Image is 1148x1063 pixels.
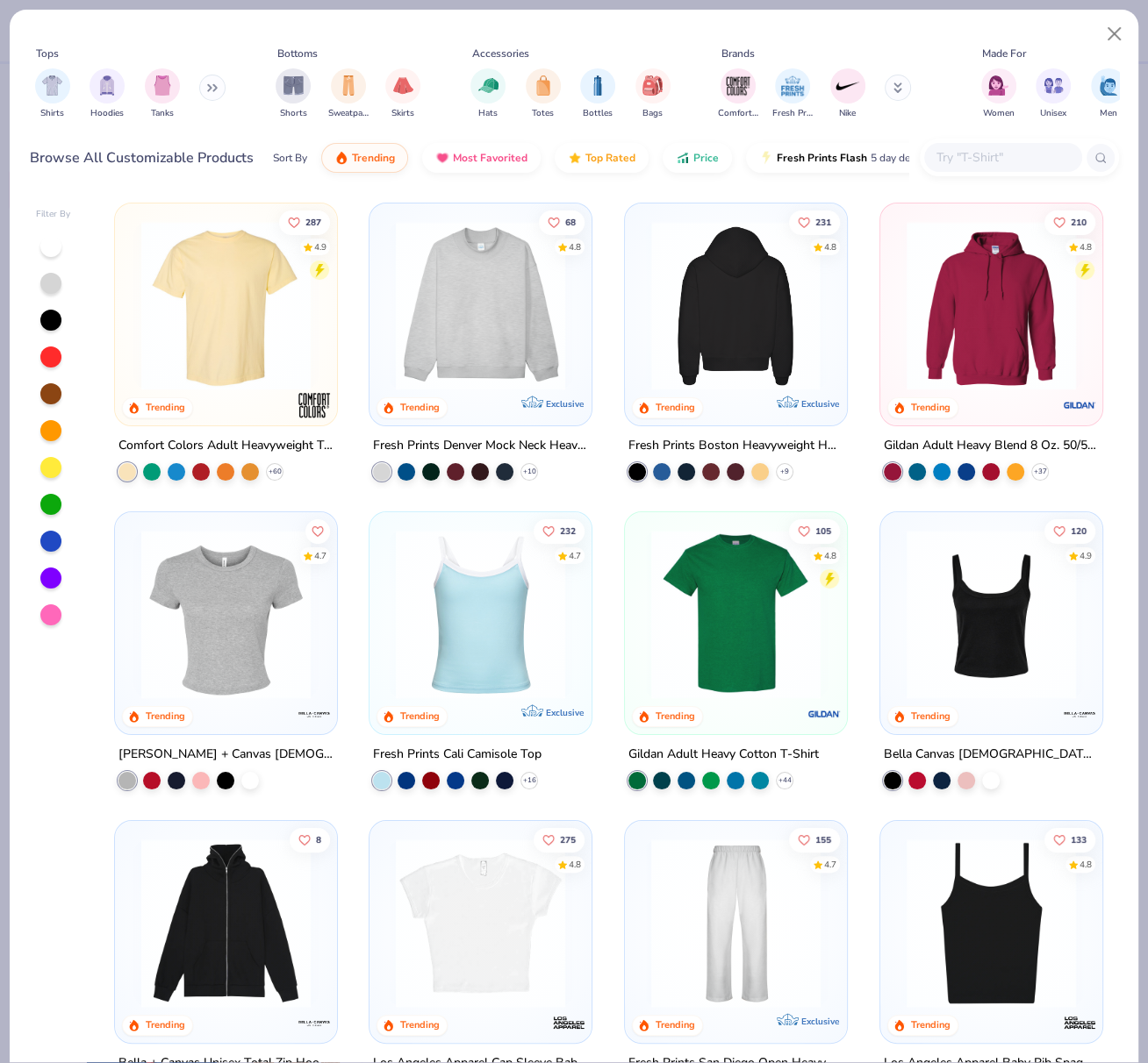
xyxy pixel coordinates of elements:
[983,107,1015,120] span: Women
[387,838,574,1007] img: b0603986-75a5-419a-97bc-283c66fe3a23
[1099,75,1118,96] img: Men Image
[319,221,506,390] img: e55d29c3-c55d-459c-bfd9-9b1c499ab3c6
[570,240,582,253] div: 4.8
[385,68,420,120] div: filter for Skirts
[36,208,71,221] div: Filter By
[815,526,831,535] span: 105
[153,75,172,96] img: Tanks Image
[145,68,180,120] button: filter button
[42,75,62,96] img: Shirts Image
[561,835,577,844] span: 275
[988,75,1008,96] img: Women Image
[321,143,408,173] button: Trending
[884,435,1099,457] div: Gildan Adult Heavy Blend 8 Oz. 50/50 Hooded Sweatshirt
[718,68,758,120] div: filter for Comfort Colors
[555,143,649,173] button: Top Rated
[718,68,758,120] button: filter button
[373,435,588,457] div: Fresh Prints Denver Mock Neck Heavyweight Sweatshirt
[97,75,117,96] img: Hoodies Image
[276,68,311,120] button: filter button
[693,151,719,165] span: Price
[1100,107,1117,120] span: Men
[1071,835,1087,844] span: 133
[777,151,867,165] span: Fresh Prints Flash
[534,75,553,96] img: Totes Image
[1062,696,1097,731] img: Bella + Canvas logo
[642,107,663,120] span: Bags
[280,107,307,120] span: Shorts
[391,107,414,120] span: Skirts
[526,68,561,120] button: filter button
[387,221,574,390] img: f5d85501-0dbb-4ee4-b115-c08fa3845d83
[642,75,662,96] img: Bags Image
[585,151,635,165] span: Top Rated
[1080,858,1092,871] div: 4.8
[352,151,395,165] span: Trending
[824,240,836,253] div: 4.8
[898,838,1085,1007] img: cbf11e79-2adf-4c6b-b19e-3da42613dd1b
[526,68,561,120] div: filter for Totes
[540,210,585,234] button: Like
[339,75,358,96] img: Sweatpants Image
[839,107,856,120] span: Nike
[90,107,124,120] span: Hoodies
[561,526,577,535] span: 232
[296,1004,331,1039] img: Bella + Canvas logo
[642,530,829,699] img: db319196-8705-402d-8b46-62aaa07ed94f
[283,75,304,96] img: Shorts Image
[570,549,582,562] div: 4.7
[373,743,542,765] div: Fresh Prints Cali Camisole Top
[453,151,527,165] span: Most Favorited
[801,1015,839,1026] span: Exclusive
[296,388,331,423] img: Comfort Colors logo
[746,143,949,173] button: Fresh Prints Flash5 day delivery
[935,147,1070,168] input: Try "T-Shirt"
[824,858,836,871] div: 4.7
[90,68,125,120] div: filter for Hoodies
[789,210,840,234] button: Like
[1044,518,1095,543] button: Like
[90,68,125,120] button: filter button
[334,151,348,165] img: trending.gif
[807,696,842,731] img: Gildan logo
[721,46,755,61] div: Brands
[580,68,615,120] div: filter for Bottles
[898,530,1085,699] img: 8af284bf-0d00-45ea-9003-ce4b9a3194ad
[551,1004,586,1039] img: Los Angeles Apparel logo
[815,218,831,226] span: 231
[290,827,330,852] button: Like
[40,107,64,120] span: Shirts
[628,435,843,457] div: Fresh Prints Boston Heavyweight Hoodie
[1044,75,1064,96] img: Unisex Image
[535,827,585,852] button: Like
[824,549,836,562] div: 4.8
[1040,107,1066,120] span: Unisex
[393,75,413,96] img: Skirts Image
[566,218,577,226] span: 68
[316,835,321,844] span: 8
[36,46,59,61] div: Tops
[1071,526,1087,535] span: 120
[835,73,861,99] img: Nike Image
[635,68,671,120] button: filter button
[276,68,311,120] div: filter for Shorts
[772,68,813,120] div: filter for Fresh Prints
[422,143,541,173] button: Most Favorited
[546,706,584,717] span: Exclusive
[588,75,607,96] img: Bottles Image
[523,467,536,477] span: + 10
[314,549,326,562] div: 4.7
[982,46,1026,61] div: Made For
[815,835,831,844] span: 155
[1044,827,1095,852] button: Like
[314,240,326,253] div: 4.9
[435,151,449,165] img: most_fav.gif
[778,774,792,785] span: + 44
[151,107,174,120] span: Tanks
[580,68,615,120] button: filter button
[478,75,499,96] img: Hats Image
[1033,467,1046,477] span: + 37
[1091,68,1126,120] button: filter button
[523,774,536,785] span: + 16
[871,148,936,168] span: 5 day delivery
